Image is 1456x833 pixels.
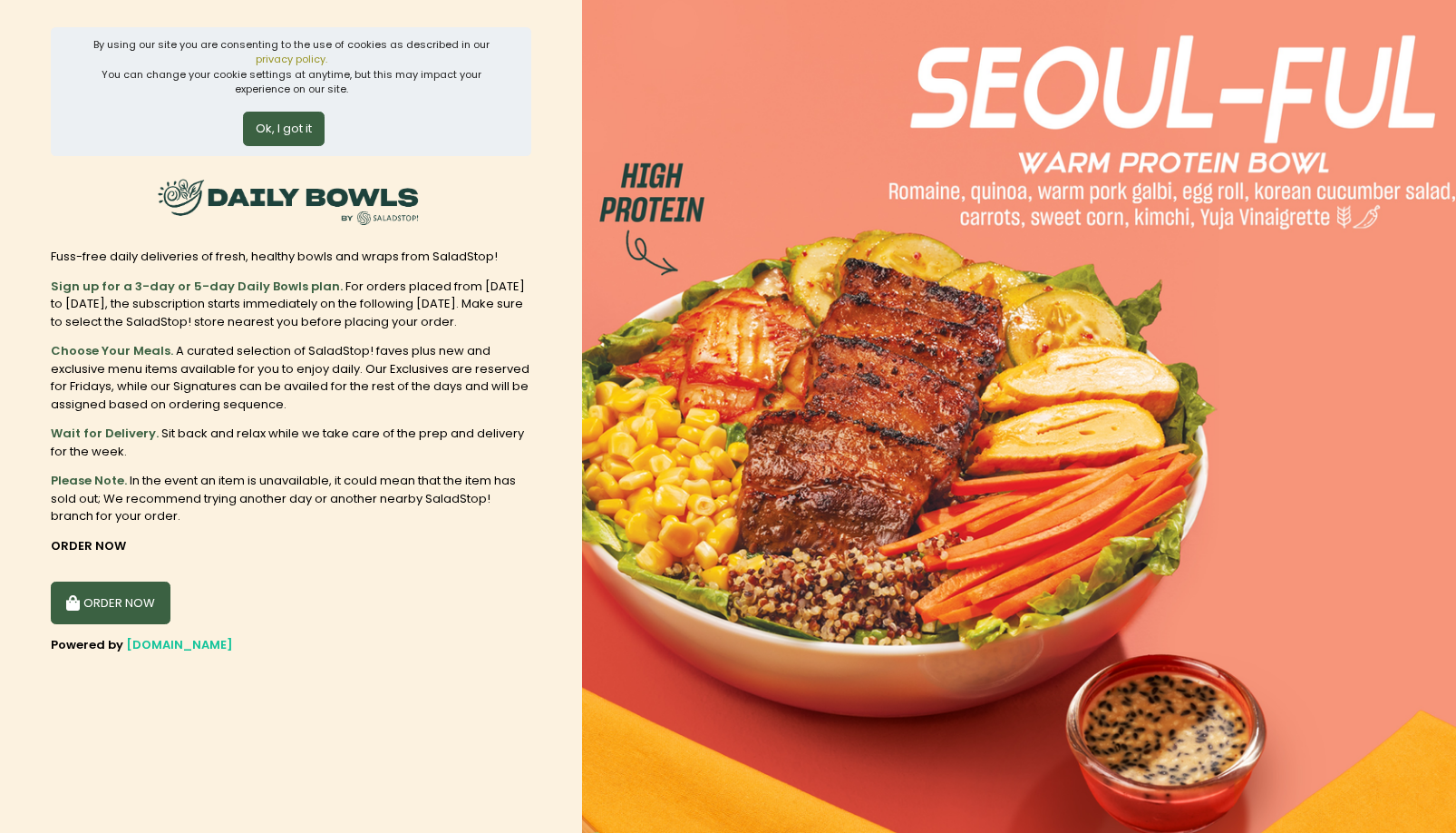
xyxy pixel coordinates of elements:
[51,342,173,359] b: Choose Your Meals.
[51,582,170,625] button: ORDER NOW
[51,278,343,295] b: Sign up for a 3-day or 5-day Daily Bowls plan.
[51,537,531,555] div: ORDER NOW
[51,472,127,489] b: Please Note.
[126,636,233,653] a: [DOMAIN_NAME]
[51,636,531,654] div: Powered by
[51,248,531,266] div: Fuss-free daily deliveries of fresh, healthy bowls and wraps from SaladStop!
[256,52,327,66] a: privacy policy.
[243,112,325,146] button: Ok, I got it
[51,342,531,413] div: A curated selection of SaladStop! faves plus new and exclusive menu items available for you to en...
[152,168,424,236] img: SaladStop!
[51,472,531,525] div: In the event an item is unavailable, it could mean that the item has sold out; We recommend tryin...
[51,278,531,331] div: For orders placed from [DATE] to [DATE], the subscription starts immediately on the following [DA...
[51,425,159,442] b: Wait for Delivery.
[82,37,501,97] div: By using our site you are consenting to the use of cookies as described in our You can change you...
[51,425,531,460] div: Sit back and relax while we take care of the prep and delivery for the week.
